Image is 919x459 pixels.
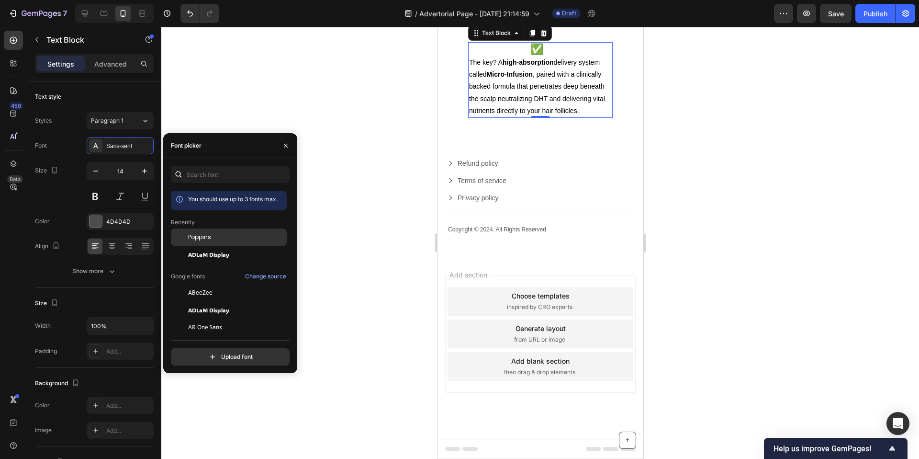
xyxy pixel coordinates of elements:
[46,34,128,46] p: Text Block
[855,4,896,23] button: Publish
[171,166,290,183] input: Search font
[87,317,153,334] input: Auto
[106,218,151,226] div: 4D4D4D
[35,164,60,177] div: Size
[63,8,67,19] p: 7
[94,59,127,69] p: Advanced
[4,4,71,23] button: 7
[35,141,47,150] div: Font
[171,141,202,150] div: Font picker
[35,377,81,390] div: Background
[35,92,61,101] div: Text style
[188,250,229,259] span: ADLaM Display
[437,27,643,459] iframe: Design area
[863,9,887,19] div: Publish
[72,266,117,276] div: Show more
[188,233,211,241] span: Poppins
[415,9,417,19] span: /
[419,9,529,19] span: Advertorial Page - [DATE] 21:14:59
[171,272,205,281] p: Google fonts
[7,175,23,183] div: Beta
[188,323,222,332] span: AR One Sans
[91,116,123,125] span: Paragraph 1
[35,347,57,356] div: Padding
[87,112,154,129] button: Paragraph 1
[35,297,60,310] div: Size
[171,348,290,366] button: Upload font
[106,402,151,410] div: Add...
[245,272,286,281] div: Change source
[35,426,52,435] div: Image
[773,443,898,454] button: Show survey - Help us improve GemPages!
[47,59,74,69] p: Settings
[245,271,287,282] button: Change source
[35,116,52,125] div: Styles
[208,352,253,362] div: Upload font
[106,142,151,150] div: Sans-serif
[35,401,50,410] div: Color
[562,9,576,18] span: Draft
[773,444,886,453] span: Help us improve GemPages!
[188,195,278,203] span: You should use up to 3 fonts max.
[820,4,852,23] button: Save
[180,4,219,23] div: Undo/Redo
[106,426,151,435] div: Add...
[35,217,50,226] div: Color
[188,288,213,297] span: ABeeZee
[35,240,62,253] div: Align
[188,306,229,314] span: ADLaM Display
[9,102,23,110] div: 450
[106,347,151,356] div: Add...
[828,10,844,18] span: Save
[171,218,195,227] p: Recently
[35,263,154,280] button: Show more
[886,412,909,435] div: Open Intercom Messenger
[35,321,51,330] div: Width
